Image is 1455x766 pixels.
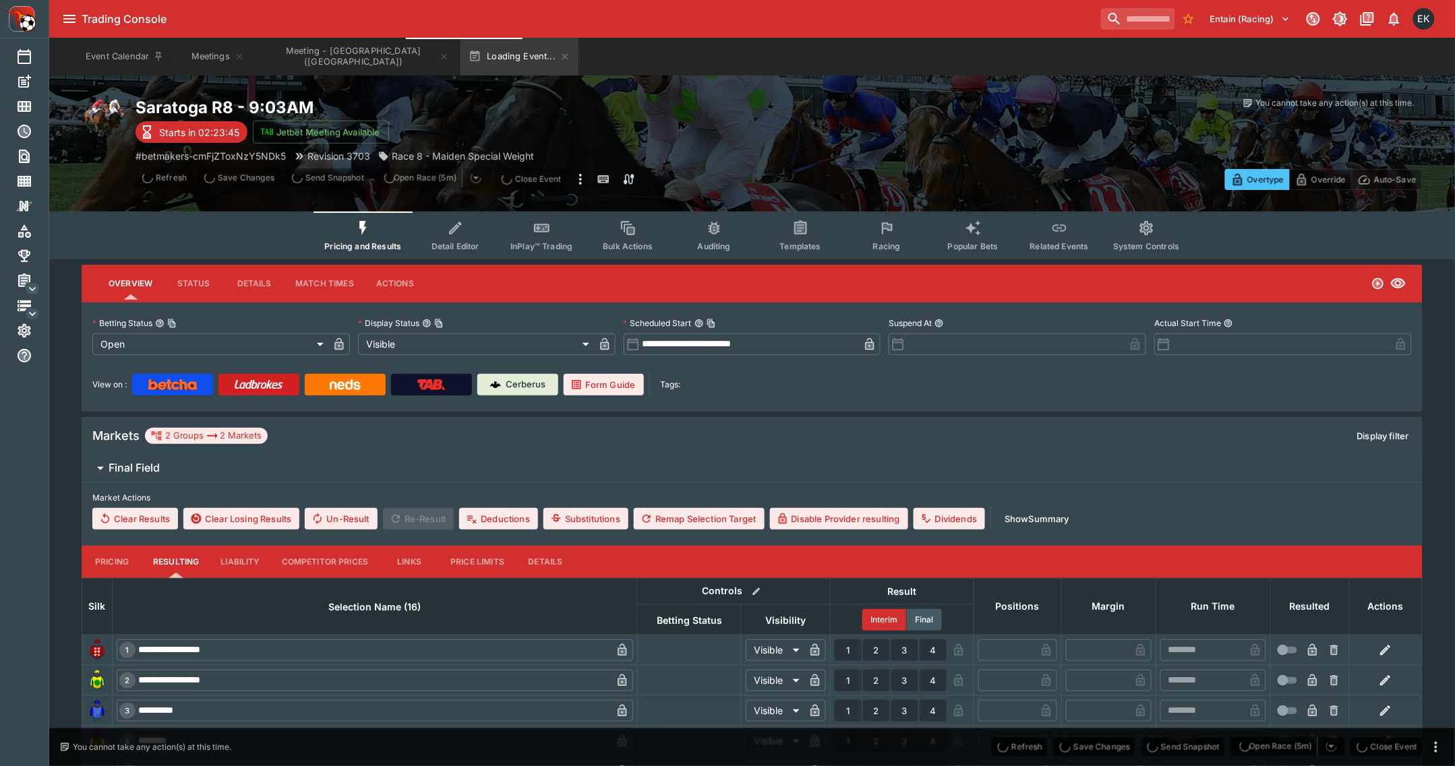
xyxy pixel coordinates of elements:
span: 2 [123,676,133,685]
button: 2 [863,700,890,722]
img: Betcha [148,379,197,390]
span: Bulk Actions [603,241,653,251]
div: Visible [746,670,804,691]
div: split button [1230,737,1345,756]
th: Margin [1061,578,1156,635]
button: Copy To Clipboard [167,319,177,328]
th: Run Time [1156,578,1270,635]
button: Competitor Prices [271,546,380,578]
div: Open [92,333,328,355]
div: Tournaments [16,248,54,264]
span: Racing [873,241,901,251]
img: runner 1 [86,639,108,661]
button: Meeting - Saratoga (USA) [264,38,458,75]
button: Liability [210,546,270,578]
button: Remap Selection Target [634,508,765,530]
button: Details [224,267,285,300]
button: Status [163,267,224,300]
button: more [572,168,589,190]
div: Help & Support [16,348,54,364]
div: Visible [358,333,594,355]
p: Scheduled Start [624,317,692,329]
th: Actions [1349,578,1422,635]
button: Auto-Save [1352,169,1423,190]
span: Visibility [750,612,821,629]
button: Dividends [914,508,985,530]
button: Notifications [1382,7,1406,31]
img: runner 3 [86,700,108,722]
button: Final [907,609,942,631]
button: Bulk edit [748,583,765,600]
button: Final Field [82,455,1423,482]
button: Loading Event... [461,38,578,75]
button: Betting StatusCopy To Clipboard [155,319,165,328]
button: 3 [891,670,918,691]
div: Categories [16,223,54,239]
button: Copy To Clipboard [434,319,444,328]
p: Cerberus [506,378,546,391]
button: Connected to PK [1301,7,1326,31]
h5: Markets [92,428,140,443]
span: Auditing [698,241,731,251]
button: Deductions [459,508,538,530]
button: Un-Result [305,508,377,530]
span: Popular Bets [948,241,999,251]
button: Scheduled StartCopy To Clipboard [694,319,704,328]
p: You cannot take any action(s) at this time. [1256,97,1415,109]
p: Actual Start Time [1154,317,1221,329]
span: System Controls [1113,241,1179,251]
button: Match Times [285,267,365,300]
p: Revision 3703 [307,149,370,163]
div: Race 8 - Maiden Special Weight [378,149,534,163]
a: Form Guide [564,374,644,395]
button: 2 [863,670,890,691]
span: InPlay™ Trading [510,241,572,251]
button: 1 [835,639,862,661]
button: 4 [920,670,947,691]
button: 3 [891,639,918,661]
th: Result [830,578,974,604]
div: Start From [1225,169,1423,190]
p: Suspend At [889,317,932,329]
button: 4 [920,700,947,722]
button: Pricing [82,546,142,578]
div: Event type filters [314,212,1190,259]
div: Event Calendar [16,49,54,65]
th: Positions [974,578,1061,635]
label: Market Actions [92,488,1412,508]
button: 1 [835,700,862,722]
img: Ladbrokes [234,379,283,390]
span: Detail Editor [432,241,479,251]
button: Overtype [1225,169,1290,190]
button: Meetings [175,38,261,75]
div: Visible [746,639,804,661]
div: Meetings [16,98,54,115]
img: Cerberus [490,379,501,390]
button: Actions [365,267,425,300]
span: 1 [123,645,132,655]
button: Overview [98,267,163,300]
img: jetbet-logo.svg [260,125,274,139]
div: Trading Console [82,12,1096,26]
img: horse_racing.png [82,97,125,140]
div: System Settings [16,323,54,339]
button: Details [515,546,576,578]
span: Templates [780,241,821,251]
span: Pricing and Results [324,241,401,251]
button: No Bookmarks [1178,8,1199,30]
button: Price Limits [440,546,515,578]
span: Related Events [1030,241,1089,251]
button: 3 [891,700,918,722]
button: Interim [862,609,907,631]
button: 1 [835,670,862,691]
p: Overtype [1247,172,1284,187]
div: New Event [16,73,54,90]
span: Selection Name (16) [314,599,436,615]
p: You cannot take any action(s) at this time. [73,741,231,753]
div: 2 Groups 2 Markets [150,428,262,444]
h2: Copy To Clipboard [136,97,779,118]
button: Disable Provider resulting [770,508,908,530]
p: Copy To Clipboard [136,149,286,163]
p: Race 8 - Maiden Special Weight [392,149,534,163]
